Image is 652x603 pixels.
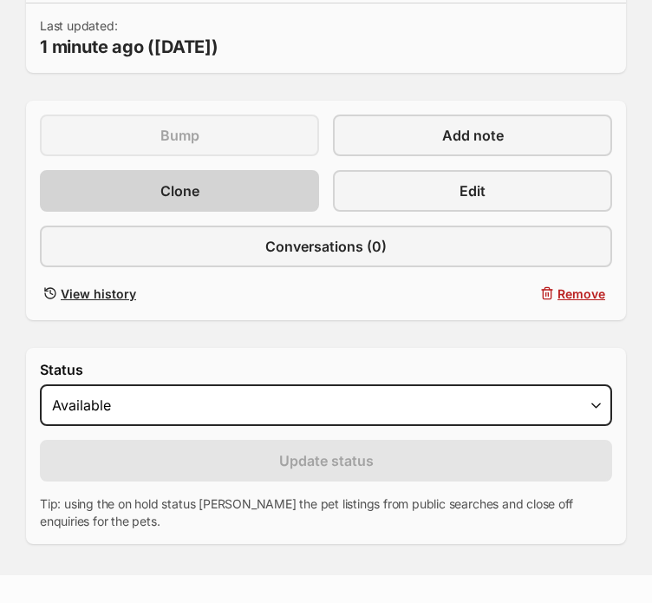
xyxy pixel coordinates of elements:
a: View history [40,281,319,306]
span: Update status [279,450,374,471]
p: Tip: using the on hold status [PERSON_NAME] the pet listings from public searches and close off e... [40,495,612,530]
span: View history [61,285,136,303]
span: Clone [160,180,199,201]
span: Edit [460,180,486,201]
span: Bump [160,125,199,146]
button: Bump [40,115,319,156]
button: Update status [40,440,612,482]
a: Add note [333,115,612,156]
span: Remove [557,285,605,303]
a: Conversations (0) [40,226,612,267]
span: Conversations (0) [265,236,387,257]
span: Add note [442,125,504,146]
span: 1 minute ago ([DATE]) [40,35,218,59]
label: Status [40,362,612,377]
a: Clone [40,170,319,212]
button: Remove [333,281,612,306]
p: Last updated: [40,17,218,59]
a: Edit [333,170,612,212]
